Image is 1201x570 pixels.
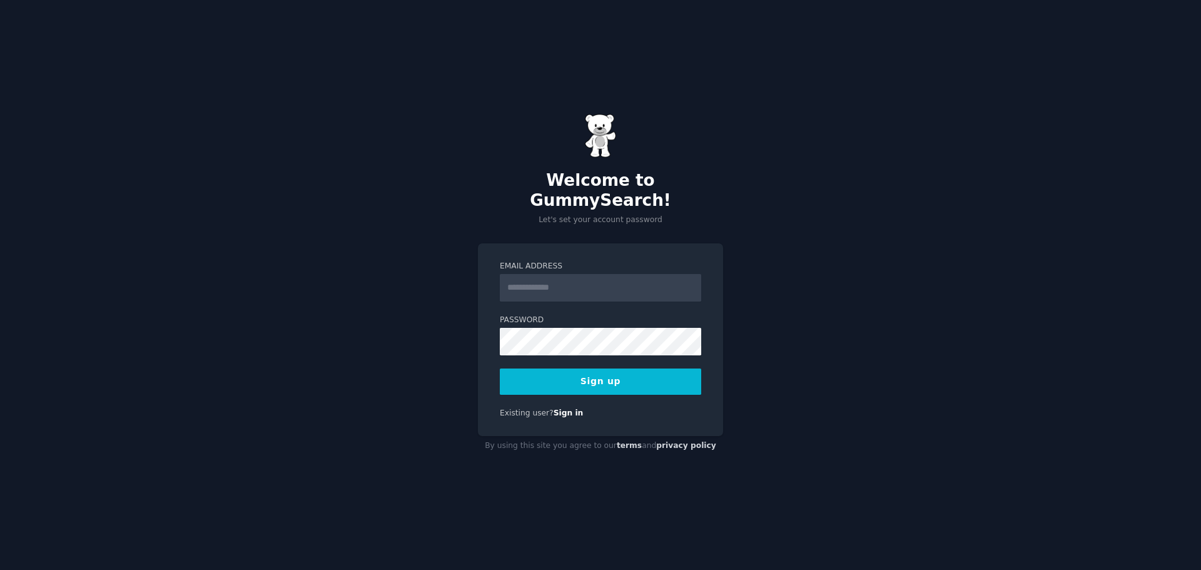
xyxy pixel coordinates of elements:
[617,441,642,450] a: terms
[500,409,554,417] span: Existing user?
[478,171,723,210] h2: Welcome to GummySearch!
[585,114,616,158] img: Gummy Bear
[500,261,701,272] label: Email Address
[656,441,716,450] a: privacy policy
[500,315,701,326] label: Password
[500,369,701,395] button: Sign up
[478,215,723,226] p: Let's set your account password
[478,436,723,456] div: By using this site you agree to our and
[554,409,584,417] a: Sign in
